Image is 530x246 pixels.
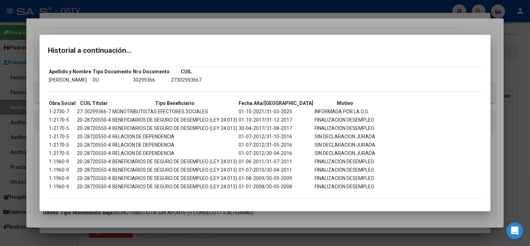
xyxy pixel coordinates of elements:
td: BENEFICIARIOS DE SEGURO DE DESEMPLEO (LEY 24.013) [112,116,238,124]
td: 1-2730-7 [49,108,76,115]
td: FINALIZACION DESEMPLEO [314,183,376,190]
div: Open Intercom Messenger [506,222,523,239]
h2: Historial a continuación... [48,47,482,54]
td: 01-07-2012/31-05-2016 [238,141,314,149]
td: SIN DECLARACION JURADA [314,141,376,149]
td: 20-28720550-4 [77,124,111,132]
td: FINALIZACION DESEMPLEO [314,158,376,165]
td: 20-28720550-4 [77,149,111,157]
td: RELACION DE DEPENDENCIA [112,149,238,157]
th: Tipo Documento [92,68,132,75]
td: 1-2170-5 [49,116,76,124]
td: 20-28720550-4 [77,133,111,140]
td: 01-07-2012/30-04-2016 [238,149,314,157]
td: BENEFICIARIOS DE SEGURO DE DESEMPLEO (LEY 24.013) [112,174,238,182]
td: 27-30299366-7 [77,108,111,115]
td: DU [92,76,132,84]
td: FINALIZACION DESEMPLEO [314,124,376,132]
th: Nro Documento [132,68,170,75]
td: 20-28720550-4 [77,141,111,149]
td: 20-28720550-4 [77,174,111,182]
td: MONOTRIBUTISTAS EFECTORES SOCIALES [112,108,238,115]
td: RELACION DE DEPENDENCIA [112,141,238,149]
td: FINALIZACION DESEMPLEO [314,116,376,124]
td: INFORMADA POR LA O.S. [314,108,376,115]
td: 30-04-2017/31-08-2017 [238,124,314,132]
th: Apellido y Nombre [49,68,92,75]
td: BENEFICIARIOS DE SEGURO DE DESEMPLEO (LEY 24.013) [112,183,238,190]
td: FINALIZACION DESEMPLEO [314,174,376,182]
td: 01-10-2017/31-12-2017 [238,116,314,124]
th: Tipo Beneficiario [112,99,238,107]
th: Motivo [314,99,376,107]
td: 01-06-2011/31-07-2011 [238,158,314,165]
td: 20-28720550-4 [77,116,111,124]
td: 01-08-2009/30-09-2009 [238,174,314,182]
td: 1-2170-5 [49,124,76,132]
td: 01-01-2008/30-05-2008 [238,183,314,190]
td: 01-07-2012/31-10-2016 [238,133,314,140]
th: Fecha Alta/[GEOGRAPHIC_DATA] [238,99,314,107]
td: 1-1960-9 [49,158,76,165]
td: RELACION DE DEPENDENCIA [112,133,238,140]
td: 01-10-2021/31-03-2025 [238,108,314,115]
td: 20-28720550-4 [77,183,111,190]
th: CUIL Titular [77,99,111,107]
td: BENEFICIARIOS DE SEGURO DE DESEMPLEO (LEY 24.013) [112,158,238,165]
td: SIN DECLARACION JURADA [314,149,376,157]
td: BENEFICIARIOS DE SEGURO DE DESEMPLEO (LEY 24.013) [112,166,238,174]
td: 1-2170-5 [49,133,76,140]
td: [PERSON_NAME] [49,76,92,84]
td: 1-1960-9 [49,174,76,182]
td: 27302993667 [171,76,202,84]
td: 30299366 [132,76,170,84]
td: 1-2170-5 [49,141,76,149]
td: BENEFICIARIOS DE SEGURO DE DESEMPLEO (LEY 24.013) [112,124,238,132]
td: 1-1960-9 [49,166,76,174]
th: Obra Social [49,99,76,107]
td: 1-1960-9 [49,183,76,190]
td: FINALIZACION DESEMPLEO [314,166,376,174]
td: 20-28720550-4 [77,166,111,174]
td: 01-07-2010/30-04-2011 [238,166,314,174]
th: CUIL [171,68,202,75]
td: 20-28720550-4 [77,158,111,165]
td: 1-2170-5 [49,149,76,157]
td: SIN DECLARACION JURADA [314,133,376,140]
